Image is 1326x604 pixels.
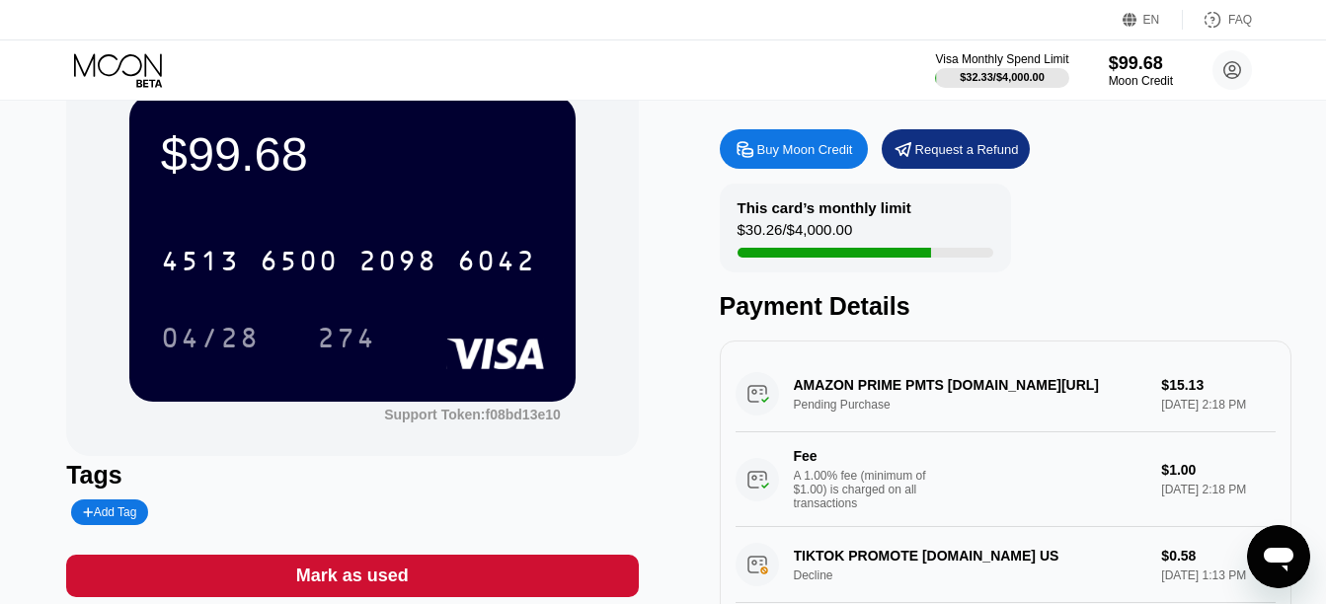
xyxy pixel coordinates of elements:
div: Support Token: f08bd13e10 [384,407,561,422]
div: Visa Monthly Spend Limit [935,52,1068,66]
div: 04/28 [161,325,260,356]
div: 6500 [260,248,339,279]
div: $99.68 [161,126,544,182]
div: $1.00 [1161,462,1276,478]
div: Mark as used [296,565,409,587]
div: Visa Monthly Spend Limit$32.33/$4,000.00 [935,52,1068,88]
div: Add Tag [83,505,136,519]
div: FeeA 1.00% fee (minimum of $1.00) is charged on all transactions$1.00[DATE] 2:18 PM [736,432,1276,527]
div: 274 [317,325,376,356]
div: 274 [302,313,391,362]
div: Add Tag [71,499,148,525]
div: 2098 [358,248,437,279]
div: 04/28 [146,313,274,362]
div: Payment Details [720,292,1291,321]
div: $99.68 [1109,53,1173,74]
div: 4513 [161,248,240,279]
div: EN [1123,10,1183,30]
div: EN [1143,13,1160,27]
div: $32.33 / $4,000.00 [960,71,1045,83]
div: FAQ [1228,13,1252,27]
div: Request a Refund [882,129,1030,169]
div: $30.26 / $4,000.00 [738,221,853,248]
div: Tags [66,461,638,490]
div: Buy Moon Credit [720,129,868,169]
div: Buy Moon Credit [757,141,853,158]
div: Support Token:f08bd13e10 [384,407,561,422]
div: 6042 [457,248,536,279]
div: Request a Refund [915,141,1019,158]
div: This card’s monthly limit [738,199,911,216]
div: A 1.00% fee (minimum of $1.00) is charged on all transactions [794,469,942,510]
div: $99.68Moon Credit [1109,53,1173,88]
div: Moon Credit [1109,74,1173,88]
iframe: Button to launch messaging window [1247,525,1310,588]
div: Fee [794,448,932,464]
div: 4513650020986042 [149,236,548,285]
div: [DATE] 2:18 PM [1161,483,1276,496]
div: Mark as used [66,555,638,597]
div: FAQ [1183,10,1252,30]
